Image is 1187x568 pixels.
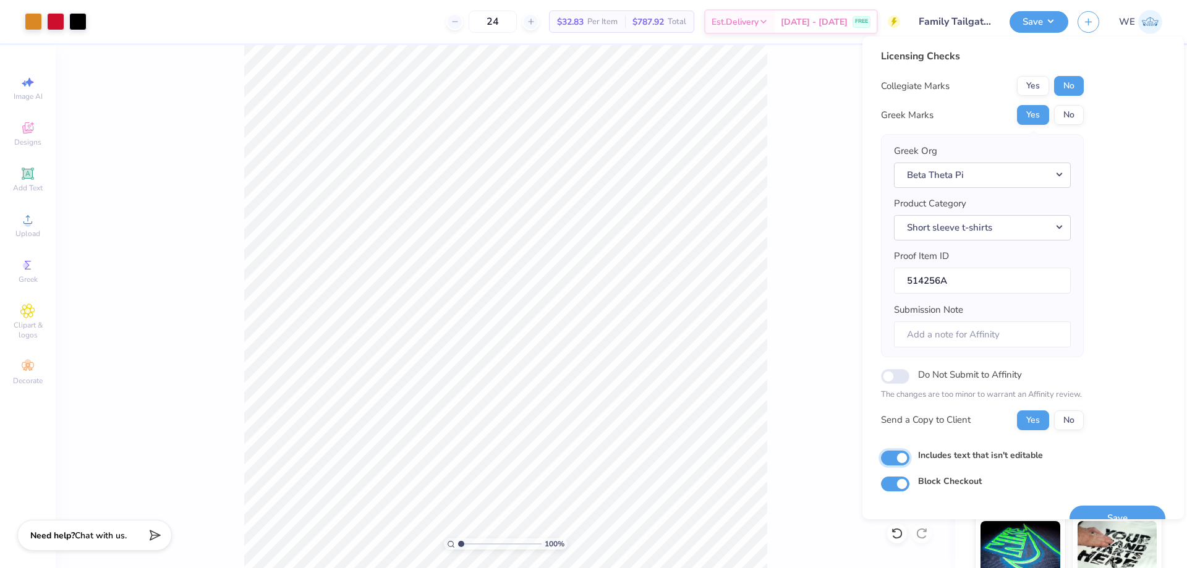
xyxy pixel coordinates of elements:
label: Includes text that isn't editable [918,449,1043,462]
span: FREE [855,17,868,26]
div: Greek Marks [881,108,934,122]
span: Chat with us. [75,530,127,541]
span: Add Text [13,183,43,193]
span: $787.92 [632,15,664,28]
div: Licensing Checks [881,49,1084,64]
label: Submission Note [894,303,963,317]
label: Product Category [894,197,966,211]
span: Per Item [587,15,618,28]
strong: Need help? [30,530,75,541]
span: Designs [14,137,41,147]
span: Image AI [14,91,43,101]
span: WE [1119,15,1135,29]
button: No [1054,105,1084,125]
p: The changes are too minor to warrant an Affinity review. [881,389,1084,401]
button: Yes [1017,410,1049,430]
button: No [1054,410,1084,430]
button: Save [1010,11,1068,33]
button: No [1054,76,1084,96]
span: Est. Delivery [712,15,759,28]
label: Do Not Submit to Affinity [918,367,1022,383]
span: Upload [15,229,40,239]
button: Save [1070,506,1165,531]
button: Yes [1017,76,1049,96]
img: Werrine Empeynado [1138,10,1162,34]
label: Block Checkout [918,475,982,488]
label: Proof Item ID [894,249,949,263]
a: WE [1119,10,1162,34]
button: Short sleeve t-shirts [894,215,1071,240]
span: $32.83 [557,15,584,28]
span: [DATE] - [DATE] [781,15,848,28]
label: Greek Org [894,144,937,158]
input: Untitled Design [909,9,1000,34]
input: – – [469,11,517,33]
div: Collegiate Marks [881,79,950,93]
span: 100 % [545,538,564,549]
span: Decorate [13,376,43,386]
span: Total [668,15,686,28]
button: Yes [1017,105,1049,125]
span: Clipart & logos [6,320,49,340]
input: Add a note for Affinity [894,321,1071,348]
div: Send a Copy to Client [881,413,971,427]
button: Beta Theta Pi [894,163,1071,188]
span: Greek [19,274,38,284]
